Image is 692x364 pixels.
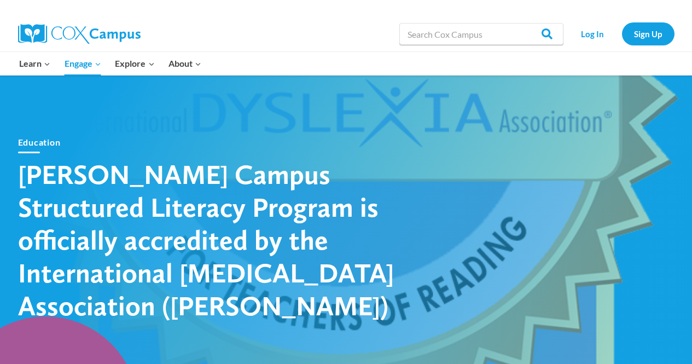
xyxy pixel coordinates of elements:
input: Search Cox Campus [399,23,563,45]
span: Explore [115,56,154,71]
a: Education [18,137,61,147]
nav: Secondary Navigation [569,22,674,45]
a: Log In [569,22,617,45]
a: Sign Up [622,22,674,45]
span: About [168,56,201,71]
span: Learn [19,56,50,71]
nav: Primary Navigation [13,52,208,75]
span: Engage [65,56,101,71]
h1: [PERSON_NAME] Campus Structured Literacy Program is officially accredited by the International [M... [18,158,401,322]
img: Cox Campus [18,24,141,44]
